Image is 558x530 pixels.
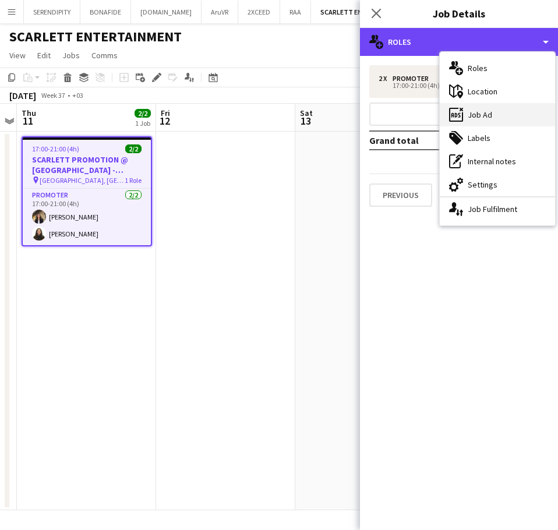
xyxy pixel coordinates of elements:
a: View [5,48,30,63]
span: 11 [20,114,36,128]
span: 1 Role [125,176,142,185]
span: [GEOGRAPHIC_DATA], [GEOGRAPHIC_DATA] [40,176,125,185]
button: Previous [369,183,432,207]
div: Job Fulfilment [440,197,555,221]
div: Labels [440,126,555,150]
span: 2/2 [125,144,142,153]
span: 12 [159,114,170,128]
button: SCARLETT ENTERTAINMENT [311,1,418,23]
button: RAA [280,1,311,23]
div: Job Ad [440,103,555,126]
button: SERENDIPITY [24,1,80,23]
div: Internal notes [440,150,555,173]
button: BONAFIDE [80,1,131,23]
span: Thu [22,108,36,118]
td: Grand total [369,131,475,150]
h3: Job Details [360,6,558,21]
button: 2XCEED [238,1,280,23]
h3: SCARLETT PROMOTION @ [GEOGRAPHIC_DATA] - [GEOGRAPHIC_DATA] [23,154,151,175]
span: Comms [91,50,118,61]
div: Roles [360,28,558,56]
span: Sat [300,108,313,118]
h1: SCARLETT ENTERTAINMENT [9,28,182,45]
div: Roles [440,56,555,80]
div: Promoter [393,75,433,83]
app-job-card: 17:00-21:00 (4h)2/2SCARLETT PROMOTION @ [GEOGRAPHIC_DATA] - [GEOGRAPHIC_DATA] [GEOGRAPHIC_DATA], ... [22,136,152,246]
app-card-role: Promoter2/217:00-21:00 (4h)[PERSON_NAME][PERSON_NAME] [23,189,151,245]
div: 2 x [379,75,393,83]
div: 1 Job [135,119,150,128]
span: 13 [298,114,313,128]
div: 17:00-21:00 (4h) [379,83,527,89]
span: Week 37 [38,91,68,100]
button: Add role [369,103,549,126]
a: Comms [87,48,122,63]
span: Jobs [62,50,80,61]
div: [DATE] [9,90,36,101]
div: +03 [72,91,83,100]
span: 2/2 [135,109,151,118]
span: View [9,50,26,61]
button: AruVR [202,1,238,23]
div: Settings [440,173,555,196]
a: Jobs [58,48,84,63]
span: Edit [37,50,51,61]
span: 17:00-21:00 (4h) [32,144,79,153]
div: Location [440,80,555,103]
button: [DOMAIN_NAME] [131,1,202,23]
a: Edit [33,48,55,63]
span: Fri [161,108,170,118]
